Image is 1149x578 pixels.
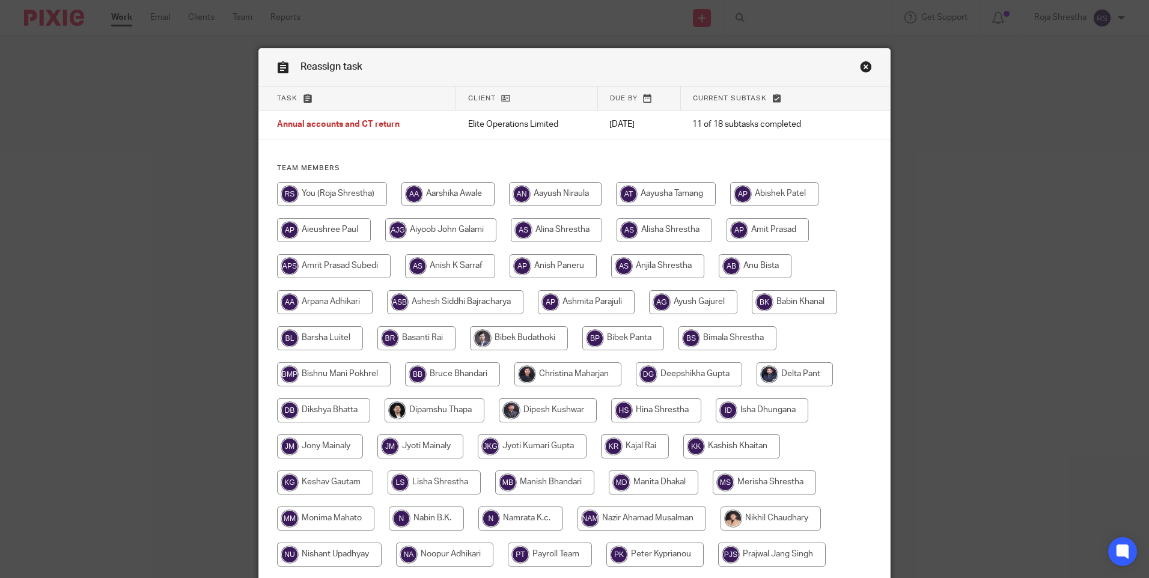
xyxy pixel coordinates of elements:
span: Due by [610,95,638,102]
td: 11 of 18 subtasks completed [680,111,845,139]
span: Reassign task [300,62,362,71]
span: Task [277,95,297,102]
span: Client [468,95,496,102]
span: Current subtask [693,95,767,102]
span: Annual accounts and CT return [277,121,400,129]
h4: Team members [277,163,872,173]
p: [DATE] [609,118,668,130]
a: Close this dialog window [860,61,872,77]
p: Elite Operations Limited [468,118,586,130]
